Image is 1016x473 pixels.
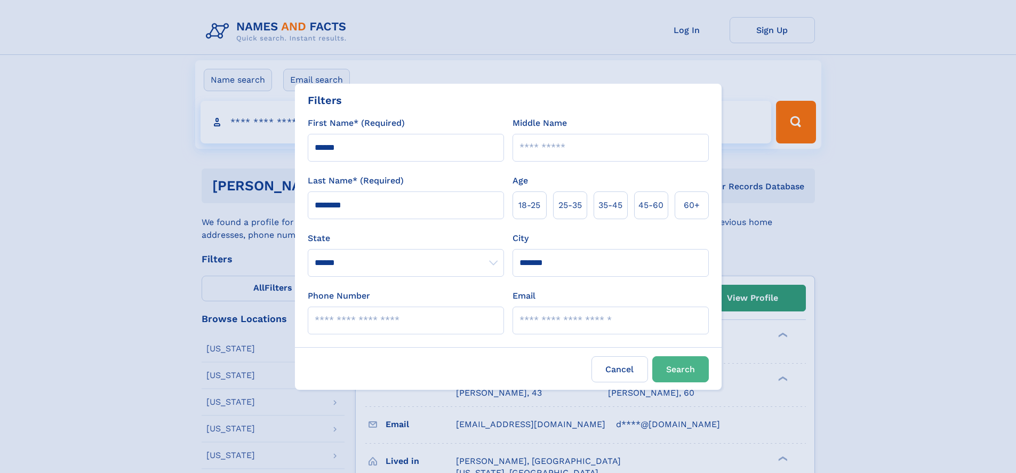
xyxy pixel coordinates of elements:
[684,199,700,212] span: 60+
[308,290,370,302] label: Phone Number
[513,117,567,130] label: Middle Name
[513,290,535,302] label: Email
[652,356,709,382] button: Search
[591,356,648,382] label: Cancel
[513,174,528,187] label: Age
[518,199,540,212] span: 18‑25
[558,199,582,212] span: 25‑35
[308,117,405,130] label: First Name* (Required)
[638,199,663,212] span: 45‑60
[308,92,342,108] div: Filters
[598,199,622,212] span: 35‑45
[308,174,404,187] label: Last Name* (Required)
[513,232,529,245] label: City
[308,232,504,245] label: State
